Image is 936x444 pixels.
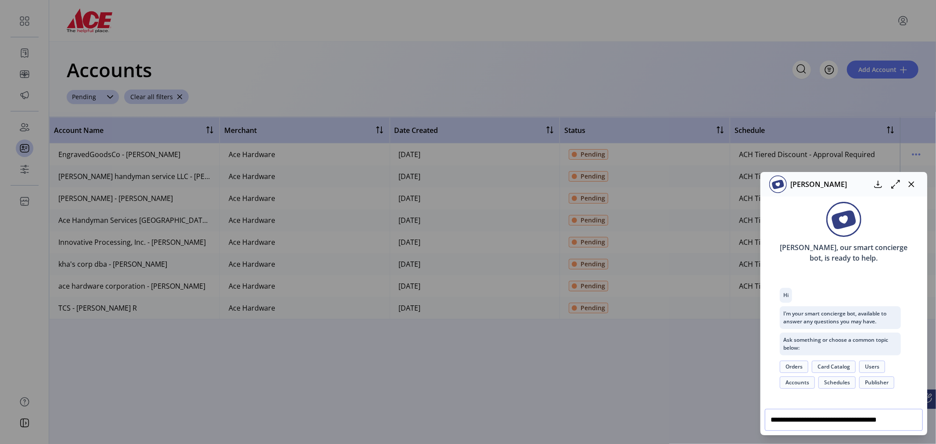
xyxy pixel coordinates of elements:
button: Schedules [818,376,856,389]
p: Ask something or choose a common topic below: [780,333,901,355]
p: [PERSON_NAME], our smart concierge bot, is ready to help. [766,237,922,269]
button: Users [859,361,885,373]
button: Orders [780,361,808,373]
p: Hi [780,288,792,303]
button: Publisher [859,376,894,389]
button: Card Catalog [812,361,856,373]
button: Accounts [780,376,815,389]
p: I’m your smart concierge bot, available to answer any questions you may have. [780,306,901,329]
p: [PERSON_NAME] [787,179,847,190]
